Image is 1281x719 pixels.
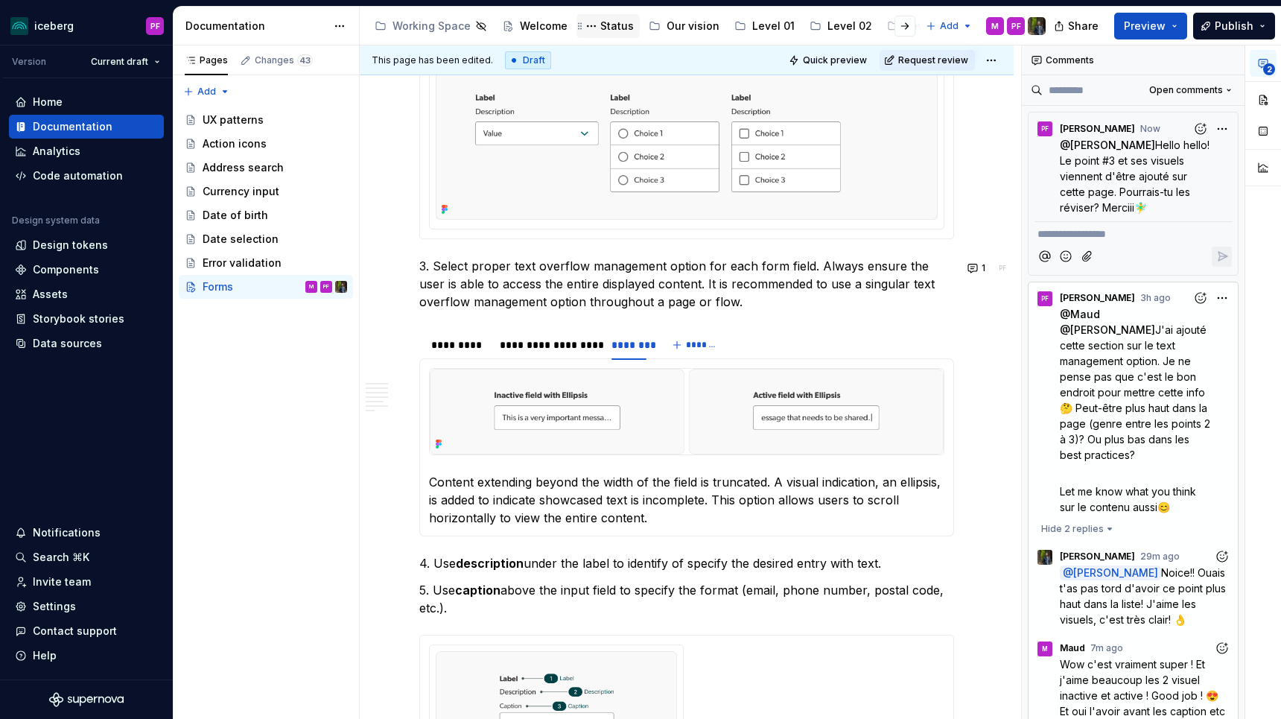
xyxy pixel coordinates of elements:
button: Mention someone [1034,247,1055,267]
button: Share [1046,13,1108,39]
span: Preview [1124,19,1166,34]
p: 3. Select proper text overflow management option for each form field. Always ensure the user is a... [419,257,954,311]
span: 1 [982,262,985,274]
div: Level 01 [752,19,795,34]
p: 5. Use above the input field to specify the format (email, phone number, postal code, etc.). [419,581,954,617]
div: Documentation [185,19,326,34]
div: M [1042,643,1048,655]
button: Open comments [1142,80,1239,101]
button: Help [9,644,164,668]
span: Hide 2 replies [1041,523,1104,535]
img: 418c6d47-6da6-4103-8b13-b5999f8989a1.png [10,17,28,35]
span: Quick preview [803,54,867,66]
div: Analytics [33,144,80,159]
section-item: Ellipsis [429,368,944,527]
button: Add reaction [1190,118,1210,139]
button: Search ⌘K [9,545,164,569]
div: Components [33,262,99,277]
div: Design system data [12,215,100,227]
div: PF [999,262,1006,274]
a: Currency input [179,180,353,203]
a: Analytics [9,139,164,163]
span: [PERSON_NAME] [1070,323,1155,336]
span: Hello hello! Le point #3 et ses visuels viennent d'être ajouté sur cette page. Pourrais-tu les ré... [1060,139,1212,214]
a: Home [9,90,164,114]
img: 417d68ec-8f5a-46c5-8151-9223f4cc993e.png [430,369,944,454]
div: Changes [255,54,313,66]
div: Page tree [179,108,353,299]
span: @ [1060,308,1100,320]
button: Quick preview [784,50,874,71]
button: More [1212,288,1232,308]
div: Status [600,19,634,34]
div: Contact support [33,624,117,639]
div: Settings [33,599,76,614]
a: Status [576,14,640,38]
span: [PERSON_NAME] [1060,292,1135,304]
button: Contact support [9,619,164,643]
span: Add [940,20,959,32]
div: Date selection [203,232,279,247]
a: Address search [179,156,353,180]
span: Open comments [1149,84,1223,96]
p: Content extending beyond the width of the field is truncated. A visual indication, an ellipsis, i... [429,473,944,527]
div: Assets [33,287,68,302]
span: Share [1068,19,1099,34]
a: Working Space [369,14,493,38]
a: Level 01 [728,14,801,38]
span: 43 [297,54,313,66]
button: Attach files [1078,247,1098,267]
div: PF [1011,20,1021,32]
span: [PERSON_NAME] [1060,551,1135,563]
div: Comments [1022,45,1245,75]
a: Data sources [9,332,164,355]
button: Add [921,16,977,37]
div: Version [12,56,46,68]
button: Add emoji [1056,247,1076,267]
span: @ [1060,566,1161,580]
div: Invite team [33,574,91,589]
img: Simon Désilets [335,281,347,293]
div: Composer editor [1034,221,1232,242]
button: Add reaction [1212,639,1232,659]
strong: description [456,556,524,571]
a: Settings [9,595,164,618]
button: Hide 2 replies [1034,519,1119,539]
div: Level 02 [827,19,872,34]
a: Action icons [179,132,353,156]
a: Level 02 [804,14,878,38]
span: [PERSON_NAME] [1070,139,1155,151]
span: @ [1060,139,1155,151]
div: Forms [203,279,233,294]
button: icebergPF [3,10,170,42]
button: Current draft [84,51,167,72]
div: PF [150,20,160,32]
div: Documentation [33,119,112,134]
span: Add [197,86,216,98]
div: Draft [505,51,551,69]
a: Error validation [179,251,353,275]
span: Request review [898,54,968,66]
button: Reply [1212,247,1232,267]
a: Date selection [179,227,353,251]
div: Error validation [203,256,282,270]
div: Action icons [203,136,267,151]
button: Add reaction [1212,547,1232,567]
button: Add reaction [1190,288,1210,308]
div: Page tree [369,11,918,41]
span: Publish [1215,19,1253,34]
div: iceberg [34,19,74,34]
div: PF [1041,123,1049,135]
a: Invite team [9,570,164,594]
strong: caption [455,583,500,598]
span: Let me know what you think sur le contenu aussi😊 [1060,485,1199,513]
div: Search ⌘K [33,550,89,565]
span: J'ai ajouté cette section sur le text management option. Je ne pense pas que c'est le bon endroit... [1060,323,1213,461]
span: @ [1060,323,1155,336]
div: Working Space [392,19,471,34]
button: Request review [880,50,975,71]
div: PF [323,279,329,294]
svg: Supernova Logo [49,692,124,707]
button: Preview [1114,13,1187,39]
